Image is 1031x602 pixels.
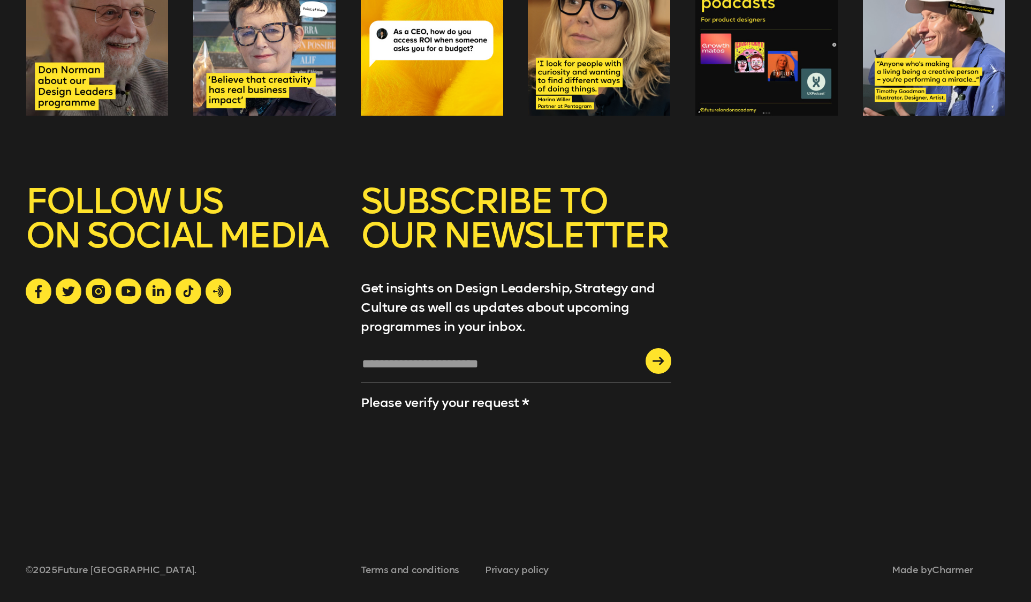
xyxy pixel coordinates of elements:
a: Charmer [932,564,973,576]
label: Please verify your request * [361,395,529,410]
iframe: reCAPTCHA [361,418,449,495]
a: Terms and conditions [361,564,459,576]
h5: SUBSCRIBE TO OUR NEWSLETTER [361,184,671,279]
span: Made by [892,564,973,576]
span: © 2025 Future [GEOGRAPHIC_DATA]. [26,564,222,576]
a: Privacy policy [485,564,549,576]
h5: FOLLOW US ON SOCIAL MEDIA [26,184,335,279]
p: Get insights on Design Leadership, Strategy and Culture as well as updates about upcoming program... [361,279,671,336]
